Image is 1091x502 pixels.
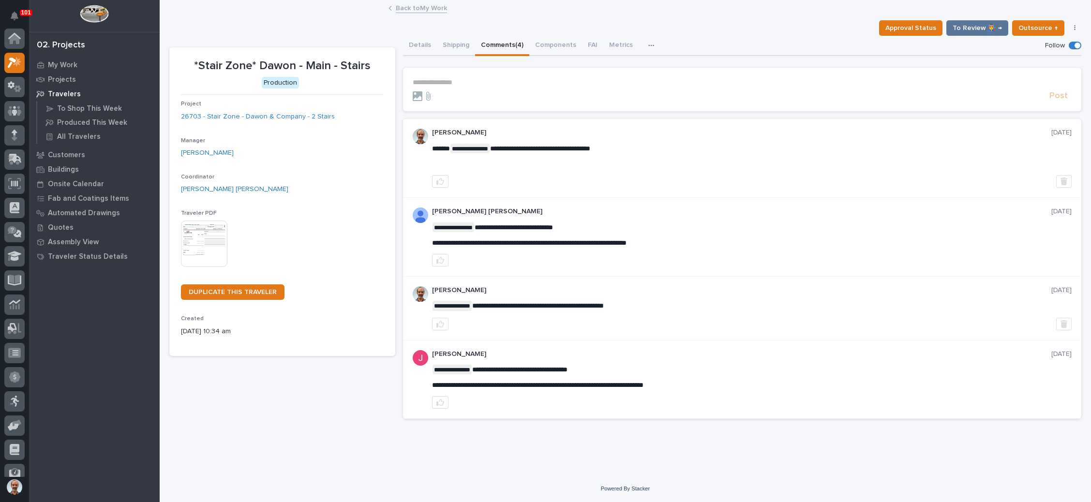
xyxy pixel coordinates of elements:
img: ACg8ocI-SXp0KwvcdjE4ZoRMyLsZRSgZqnEZt9q_hAaElEsh-D-asw=s96-c [413,350,428,366]
button: Notifications [4,6,25,26]
a: Powered By Stacker [601,486,650,491]
p: [DATE] [1051,350,1072,358]
p: [PERSON_NAME] [432,286,1051,295]
img: AD_cMMRcK_lR-hunIWE1GUPcUjzJ19X9Uk7D-9skk6qMORDJB_ZroAFOMmnE07bDdh4EHUMJPuIZ72TfOWJm2e1TqCAEecOOP... [413,207,428,223]
p: Quotes [48,223,74,232]
a: Produced This Week [37,116,160,129]
p: Follow [1045,42,1065,50]
a: Traveler Status Details [29,249,160,264]
p: Assembly View [48,238,99,247]
span: Post [1049,90,1068,102]
button: like this post [432,175,448,188]
span: Approval Status [885,22,936,34]
a: Buildings [29,162,160,177]
button: FAI [582,36,603,56]
button: Outsource ↑ [1012,20,1064,36]
button: Shipping [437,36,475,56]
p: [PERSON_NAME] [432,350,1051,358]
p: Automated Drawings [48,209,120,218]
button: users-avatar [4,477,25,497]
span: Created [181,316,204,322]
p: My Work [48,61,77,70]
a: Fab and Coatings Items [29,191,160,206]
p: 101 [21,9,31,16]
a: My Work [29,58,160,72]
a: [PERSON_NAME] [PERSON_NAME] [181,184,288,194]
button: like this post [432,396,448,409]
img: AOh14GhUnP333BqRmXh-vZ-TpYZQaFVsuOFmGre8SRZf2A=s96-c [413,129,428,144]
p: [DATE] [1051,207,1072,216]
div: 02. Projects [37,40,85,51]
a: All Travelers [37,130,160,143]
button: To Review 👨‍🏭 → [946,20,1008,36]
p: All Travelers [57,133,101,141]
button: Comments (4) [475,36,529,56]
img: AOh14GhUnP333BqRmXh-vZ-TpYZQaFVsuOFmGre8SRZf2A=s96-c [413,286,428,302]
p: Produced This Week [57,118,127,127]
button: Approval Status [879,20,942,36]
button: Metrics [603,36,639,56]
a: [PERSON_NAME] [181,148,234,158]
a: 26703 - Stair Zone - Dawon & Company - 2 Stairs [181,112,335,122]
a: Back toMy Work [396,2,447,13]
button: Delete post [1056,318,1072,330]
a: Projects [29,72,160,87]
button: Delete post [1056,175,1072,188]
p: [DATE] [1051,286,1072,295]
div: Production [262,77,299,89]
button: Components [529,36,582,56]
p: [DATE] 10:34 am [181,326,384,337]
button: like this post [432,254,448,266]
img: Workspace Logo [80,5,108,23]
p: Onsite Calendar [48,180,104,189]
a: Onsite Calendar [29,177,160,191]
p: Projects [48,75,76,84]
button: like this post [432,318,448,330]
button: Details [403,36,437,56]
p: [PERSON_NAME] [432,129,1051,137]
p: [PERSON_NAME] [PERSON_NAME] [432,207,1051,216]
p: To Shop This Week [57,104,122,113]
span: DUPLICATE THIS TRAVELER [189,289,277,295]
span: Manager [181,138,205,144]
p: Travelers [48,90,81,99]
p: Customers [48,151,85,160]
a: Automated Drawings [29,206,160,220]
a: Quotes [29,220,160,235]
span: Project [181,101,201,107]
a: Customers [29,148,160,162]
span: To Review 👨‍🏭 → [953,22,1002,34]
p: Traveler Status Details [48,252,128,261]
a: Travelers [29,87,160,101]
span: Traveler PDF [181,210,217,216]
a: Assembly View [29,235,160,249]
button: Post [1046,90,1072,102]
p: [DATE] [1051,129,1072,137]
p: Buildings [48,165,79,174]
a: DUPLICATE THIS TRAVELER [181,284,284,300]
div: Notifications101 [12,12,25,27]
span: Coordinator [181,174,214,180]
a: To Shop This Week [37,102,160,115]
p: *Stair Zone* Dawon - Main - Stairs [181,59,384,73]
span: Outsource ↑ [1018,22,1058,34]
p: Fab and Coatings Items [48,194,129,203]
